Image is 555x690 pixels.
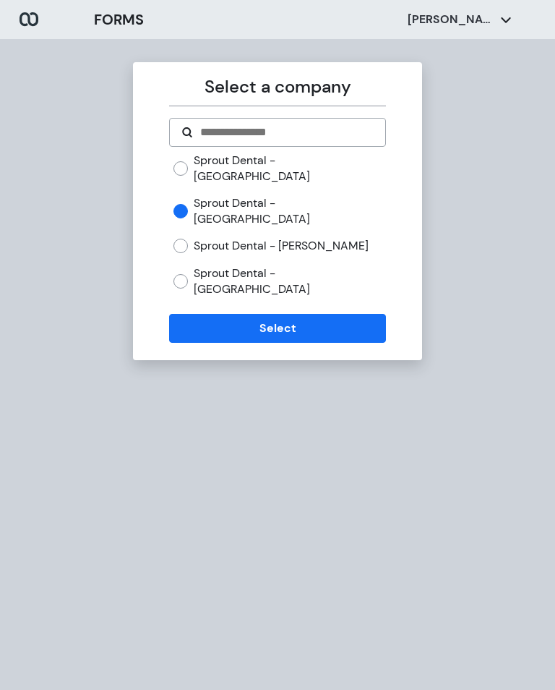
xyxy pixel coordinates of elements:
label: Sprout Dental - [GEOGRAPHIC_DATA] [194,265,385,297]
label: Sprout Dental - [GEOGRAPHIC_DATA] [194,153,385,184]
p: [PERSON_NAME] [408,12,494,27]
button: Select [169,314,385,343]
input: Search [199,124,373,141]
label: Sprout Dental - [GEOGRAPHIC_DATA] [194,195,385,226]
p: Select a company [169,74,385,100]
label: Sprout Dental - [PERSON_NAME] [194,238,369,254]
h3: FORMS [94,9,144,30]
